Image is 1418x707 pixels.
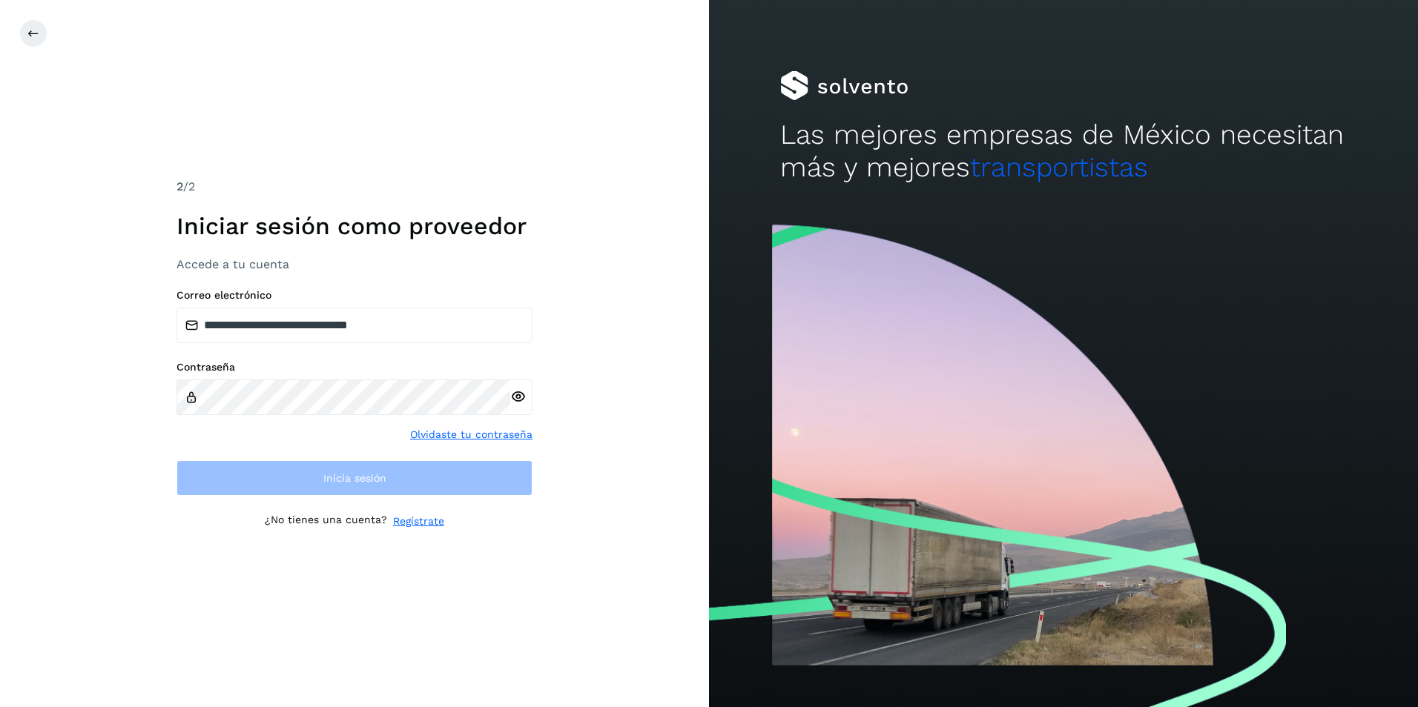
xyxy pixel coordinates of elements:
[780,119,1348,185] h2: Las mejores empresas de México necesitan más y mejores
[970,151,1148,183] span: transportistas
[177,179,183,193] span: 2
[177,212,532,240] h1: Iniciar sesión como proveedor
[177,361,532,374] label: Contraseña
[177,257,532,271] h3: Accede a tu cuenta
[410,427,532,442] a: Olvidaste tu contraseña
[177,289,532,302] label: Correo electrónico
[177,460,532,496] button: Inicia sesión
[177,178,532,196] div: /2
[265,514,387,529] p: ¿No tienes una cuenta?
[393,514,444,529] a: Regístrate
[323,473,386,483] span: Inicia sesión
